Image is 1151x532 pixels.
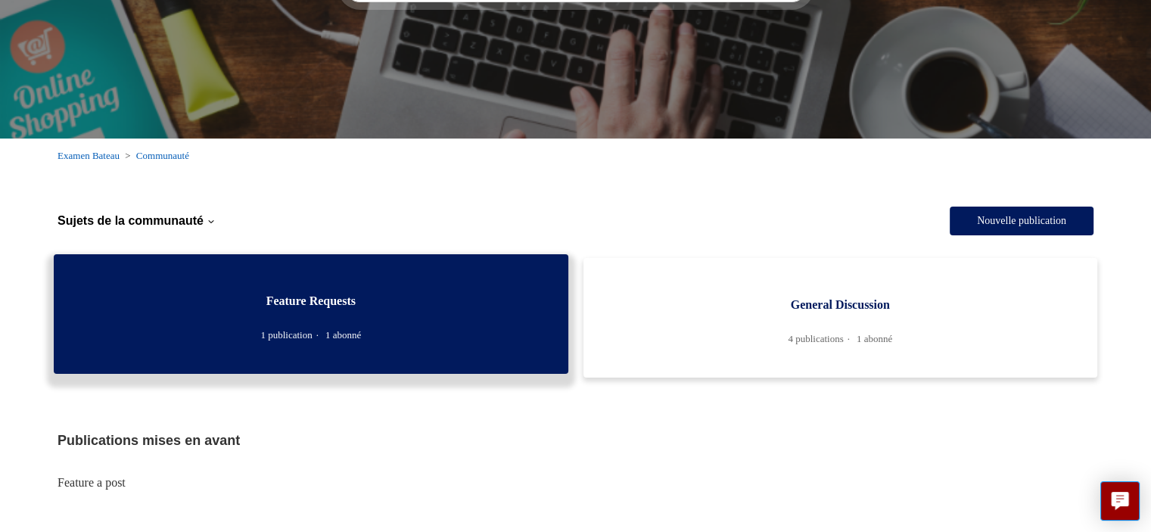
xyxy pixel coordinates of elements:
[54,254,568,374] a: Feature Requests 1 publication 1 abonné
[136,150,189,161] a: Communauté
[58,150,120,161] a: Examen Bateau
[260,329,322,341] li: 1 publication
[857,333,892,344] li: 1 abonné
[606,296,1075,314] span: General Discussion
[325,329,361,341] li: 1 abonné
[58,462,377,503] a: Feature a post
[58,214,216,228] button: Sujets de la communauté
[583,258,1097,378] a: General Discussion 4 publications 1 abonné
[1100,481,1140,521] button: Live chat
[950,207,1093,235] a: Nouvelle publication
[122,150,189,161] li: Communauté
[76,292,545,310] span: Feature Requests
[788,333,854,344] li: 4 publications
[58,431,1093,451] h2: Publications mises en avant
[58,150,122,161] li: Examen Bateau
[58,214,204,228] h2: Sujets de la communauté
